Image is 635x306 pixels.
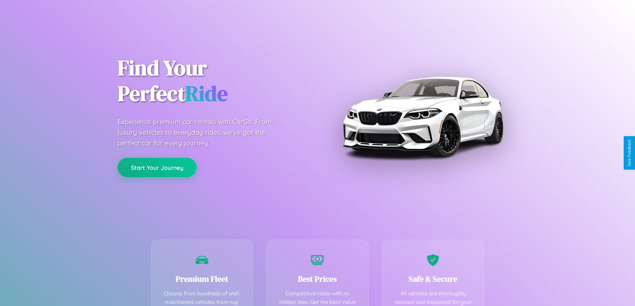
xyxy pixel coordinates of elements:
img: Premium BMW car rental vehicle [339,33,506,200]
h3: Best Prices [277,273,358,284]
span: Ride [185,79,228,108]
p: Experience premium car rentals with CarGo. From luxury vehicles to everyday rides, we've got the ... [118,117,284,149]
h3: Safe & Secure [392,273,474,284]
h3: Premium Fleet [161,273,243,284]
div: Give Feedback [627,140,632,166]
button: Start Your Journey [118,158,197,177]
h1: Find Your Perfect [118,55,308,107]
